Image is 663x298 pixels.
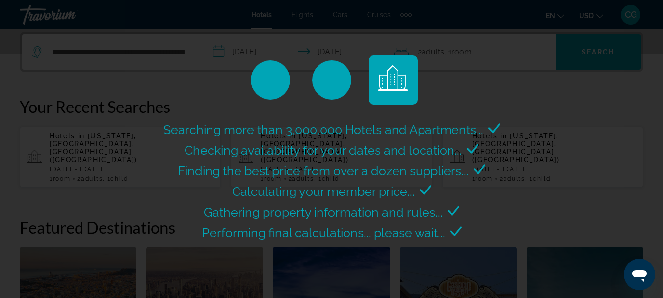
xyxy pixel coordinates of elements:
[202,225,445,240] span: Performing final calculations... please wait...
[185,143,462,158] span: Checking availability for your dates and location...
[178,163,469,178] span: Finding the best price from over a dozen suppliers...
[232,184,415,199] span: Calculating your member price...
[624,259,655,290] iframe: Bouton de lancement de la fenêtre de messagerie
[163,122,483,137] span: Searching more than 3,000,000 Hotels and Apartments...
[204,205,443,219] span: Gathering property information and rules...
